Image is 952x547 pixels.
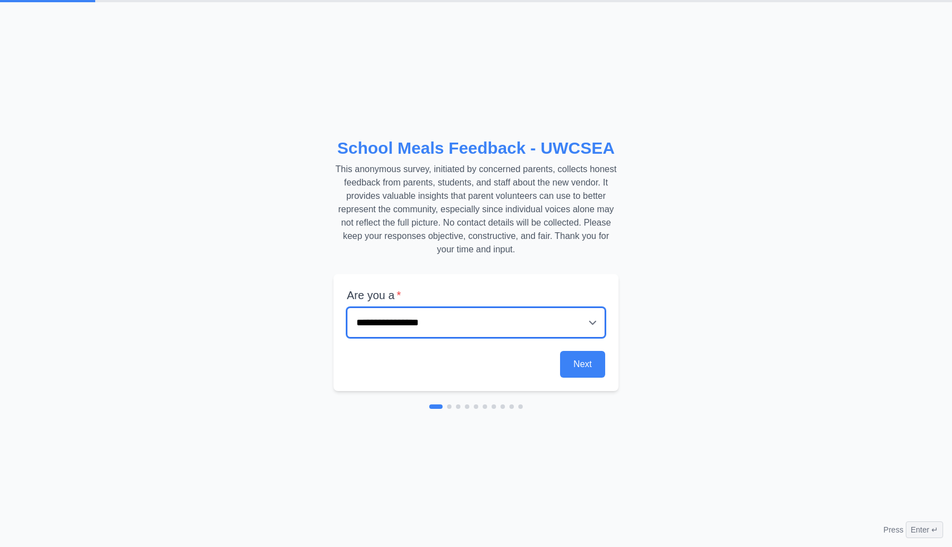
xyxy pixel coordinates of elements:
label: Are you a [347,287,605,303]
h2: School Meals Feedback - UWCSEA [333,138,619,158]
span: Enter ↵ [906,521,943,538]
button: Next [560,351,605,378]
p: This anonymous survey, initiated by concerned parents, collects honest feedback from parents, stu... [333,163,619,256]
div: Press [884,521,943,538]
